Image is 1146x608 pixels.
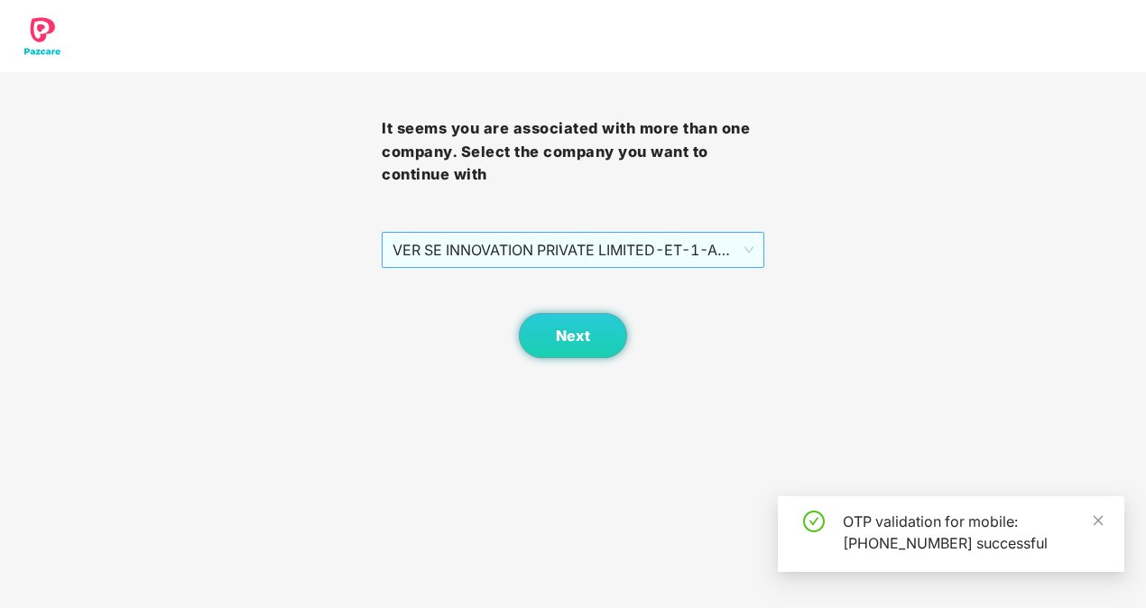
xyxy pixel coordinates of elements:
[803,511,825,532] span: check-circle
[393,233,753,267] span: VER SE INNOVATION PRIVATE LIMITED - ET-1 - ADMIN
[843,511,1103,554] div: OTP validation for mobile: [PHONE_NUMBER] successful
[382,117,763,187] h3: It seems you are associated with more than one company. Select the company you want to continue with
[1092,514,1104,527] span: close
[519,313,627,358] button: Next
[556,327,590,345] span: Next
